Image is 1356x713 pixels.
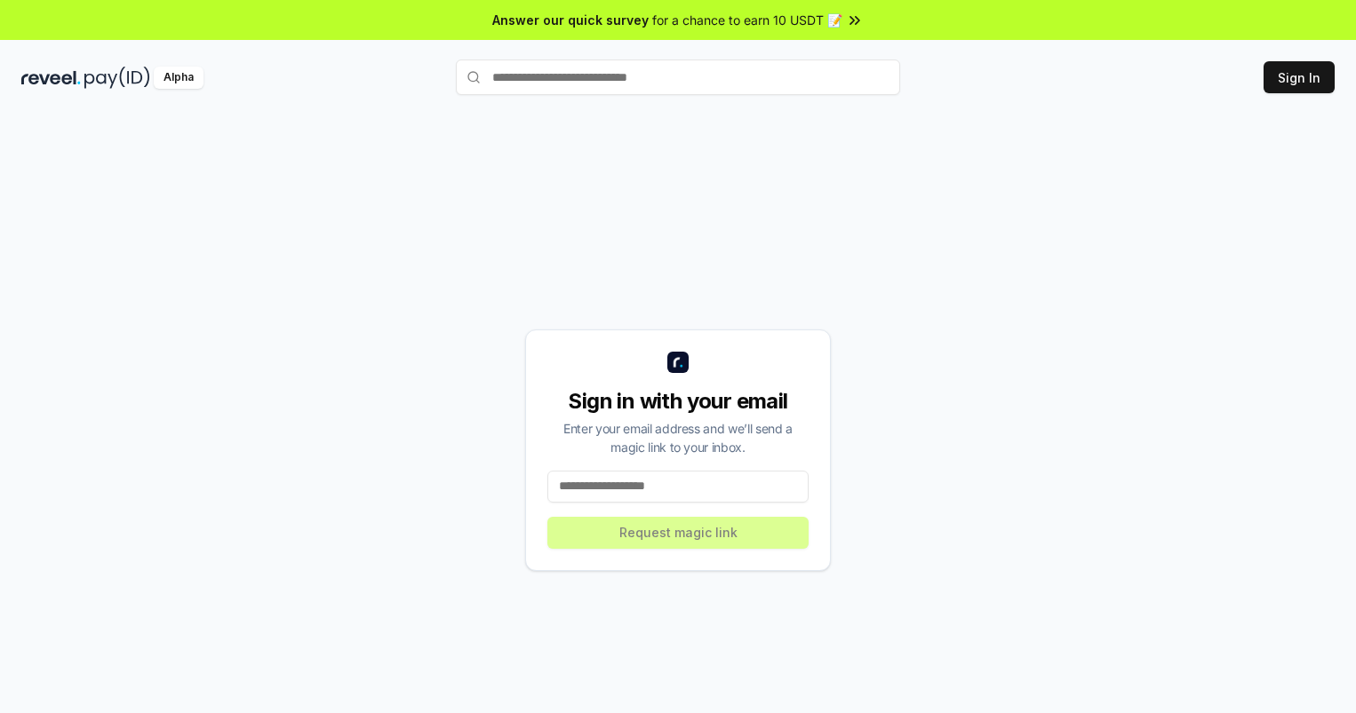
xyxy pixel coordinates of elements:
span: for a chance to earn 10 USDT 📝 [652,11,842,29]
span: Answer our quick survey [492,11,649,29]
img: reveel_dark [21,67,81,89]
img: logo_small [667,352,689,373]
div: Sign in with your email [547,387,809,416]
div: Enter your email address and we’ll send a magic link to your inbox. [547,419,809,456]
button: Sign In [1264,61,1335,93]
div: Alpha [154,67,203,89]
img: pay_id [84,67,150,89]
